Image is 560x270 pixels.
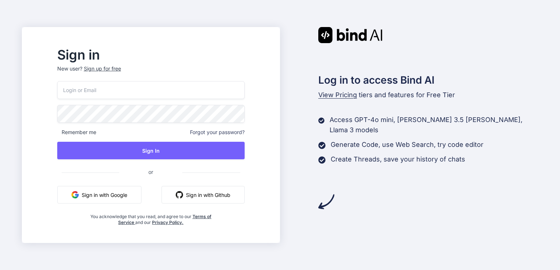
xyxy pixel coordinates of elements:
[318,27,382,43] img: Bind AI logo
[57,81,245,99] input: Login or Email
[84,65,121,72] div: Sign up for free
[318,90,538,100] p: tiers and features for Free Tier
[331,140,483,150] p: Generate Code, use Web Search, try code editor
[57,186,141,204] button: Sign in with Google
[119,163,182,181] span: or
[88,209,213,225] div: You acknowledge that you read, and agree to our and our
[318,72,538,88] h2: Log in to access Bind AI
[71,191,79,198] img: google
[318,194,334,210] img: arrow
[190,129,245,136] span: Forgot your password?
[162,186,245,204] button: Sign in with Github
[330,115,538,135] p: Access GPT-4o mini, [PERSON_NAME] 3.5 [PERSON_NAME], Llama 3 models
[57,142,245,159] button: Sign In
[118,214,211,225] a: Terms of Service
[176,191,183,198] img: github
[318,91,357,99] span: View Pricing
[152,220,183,225] a: Privacy Policy.
[57,129,96,136] span: Remember me
[57,65,245,81] p: New user?
[331,154,465,164] p: Create Threads, save your history of chats
[57,49,245,61] h2: Sign in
